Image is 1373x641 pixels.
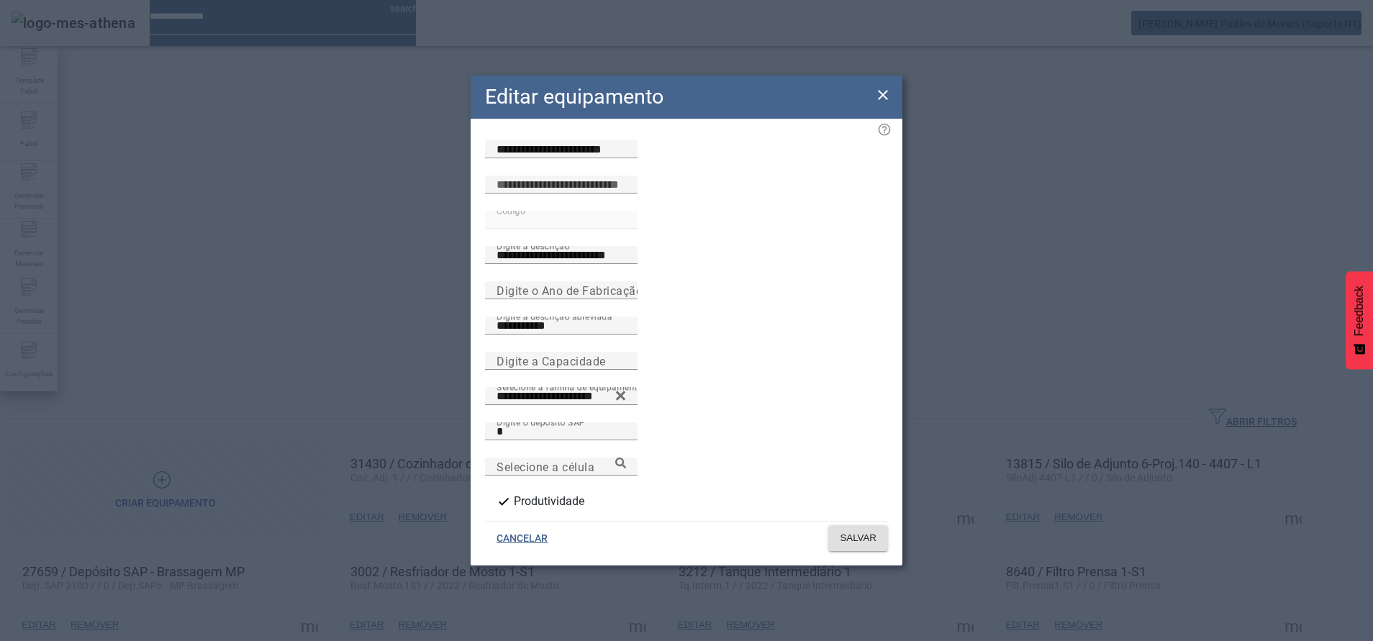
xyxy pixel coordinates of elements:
[497,240,569,250] mat-label: Digite a descrição
[497,532,548,546] span: CANCELAR
[485,81,663,112] h2: Editar equipamento
[1353,286,1366,336] span: Feedback
[497,311,612,321] mat-label: Digite a descrição abreviada
[828,525,888,551] button: SALVAR
[1346,271,1373,369] button: Feedback - Mostrar pesquisa
[497,205,525,215] mat-label: Código
[485,525,559,551] button: CANCELAR
[497,458,626,476] input: Number
[840,531,876,545] span: SALVAR
[497,381,643,391] mat-label: Selecione a família de equipamento
[497,354,606,368] mat-label: Digite a Capacidade
[497,460,594,473] mat-label: Selecione a célula
[497,283,643,297] mat-label: Digite o Ano de Fabricação
[497,417,585,427] mat-label: Digite o depósito SAP
[497,388,626,405] input: Number
[511,493,584,510] label: Produtividade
